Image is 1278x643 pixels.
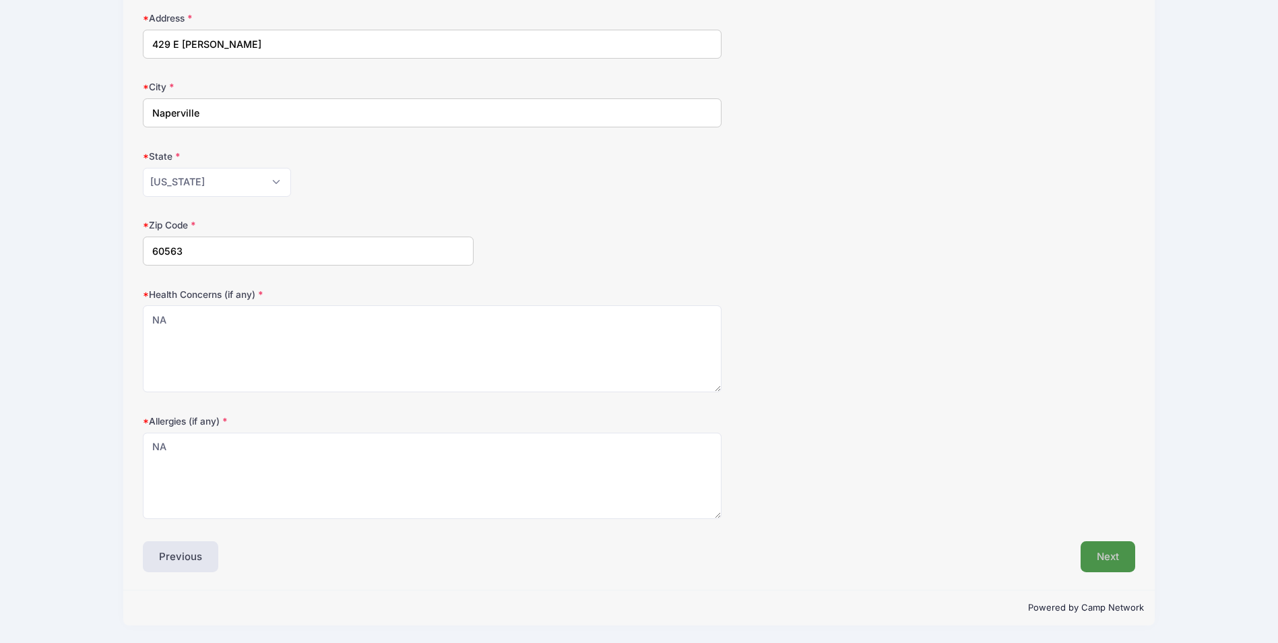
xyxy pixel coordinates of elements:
[1081,541,1135,572] button: Next
[143,150,474,163] label: State
[143,288,474,301] label: Health Concerns (if any)
[143,218,474,232] label: Zip Code
[134,601,1143,615] p: Powered by Camp Network
[143,11,474,25] label: Address
[143,415,474,428] label: Allergies (if any)
[143,433,722,520] textarea: NA
[143,305,722,392] textarea: NA
[143,237,474,266] input: xxxxx
[143,541,218,572] button: Previous
[143,80,474,94] label: City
